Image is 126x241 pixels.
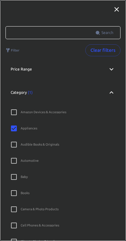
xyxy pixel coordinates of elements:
p: Baby [21,174,28,179]
p: Audible Books & Originals [21,142,59,147]
p: Appliances [21,126,37,131]
span: (1) [28,90,33,94]
p: Category [11,90,33,95]
p: Books [21,191,29,195]
div: Category (1) [5,82,121,103]
p: Cell Phones & Accessories [21,223,59,228]
p: Camera & Photo Products [21,207,58,212]
p: Automotive [21,158,39,163]
p: Filter [11,48,19,53]
p: Price range [11,66,32,72]
button: Clear filters [85,44,121,56]
span: Search [101,29,113,36]
div: Price range [5,61,121,77]
p: Amazon Devices & Accessories [21,110,66,115]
